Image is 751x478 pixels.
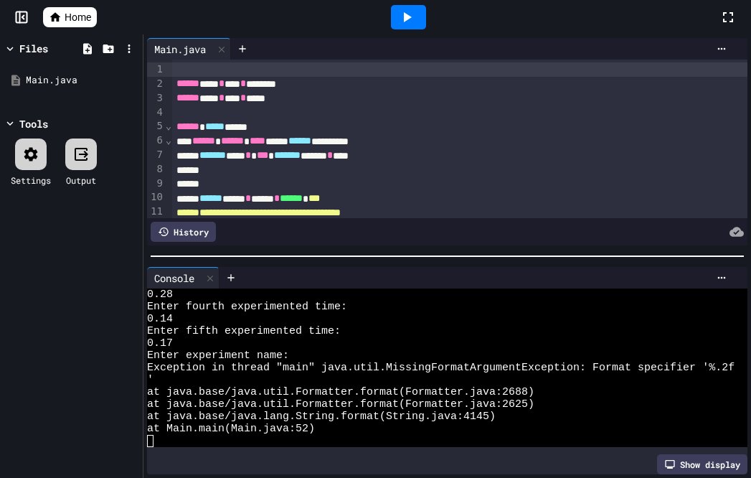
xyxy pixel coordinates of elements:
div: History [151,222,216,242]
span: Exception in thread "main" java.util.MissingFormatArgumentException: Format specifier '%.2f [147,362,735,374]
div: 7 [147,148,165,162]
span: 0.28 [147,289,173,301]
div: 9 [147,177,165,191]
div: Main.java [26,73,138,88]
div: 1 [147,62,165,77]
iframe: chat widget [691,421,737,464]
span: Fold line [165,134,172,146]
div: 6 [147,133,165,148]
div: Tools [19,116,48,131]
span: Enter fourth experimented time: [147,301,347,313]
iframe: chat widget [632,358,737,419]
span: at Main.main(Main.java:52) [147,423,315,435]
div: Files [19,41,48,56]
span: Fold line [165,120,172,131]
div: 10 [147,190,165,205]
div: 3 [147,91,165,106]
div: Output [66,174,96,187]
div: Show display [657,454,747,474]
div: Console [147,271,202,286]
div: Main.java [147,42,213,57]
div: 11 [147,205,165,219]
div: Settings [11,174,51,187]
div: 5 [147,119,165,133]
span: ' [147,374,153,386]
div: 8 [147,162,165,177]
span: Home [65,10,91,24]
span: at java.base/java.lang.String.format(String.java:4145) [147,411,496,423]
span: at java.base/java.util.Formatter.format(Formatter.java:2625) [147,398,534,411]
span: at java.base/java.util.Formatter.format(Formatter.java:2688) [147,386,534,398]
div: 4 [147,106,165,120]
span: Enter fifth experimented time: [147,325,341,337]
div: Main.java [147,38,231,60]
div: 2 [147,77,165,91]
span: Enter experiment name: [147,350,289,362]
span: 0.17 [147,337,173,350]
span: 0.14 [147,313,173,325]
a: Home [43,7,97,27]
div: Console [147,267,219,289]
